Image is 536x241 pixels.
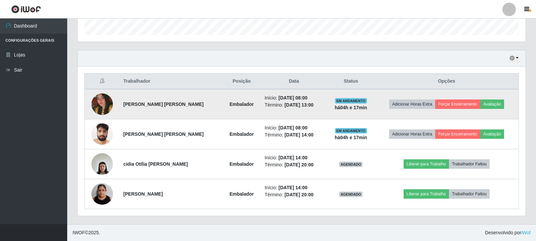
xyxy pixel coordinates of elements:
a: iWof [521,230,531,235]
time: [DATE] 08:00 [279,125,307,130]
button: Trabalhador Faltou [449,159,490,169]
span: EM ANDAMENTO [335,128,367,133]
button: Forçar Encerramento [435,129,480,139]
time: [DATE] 14:00 [285,132,314,137]
button: Trabalhador Faltou [449,189,490,199]
time: [DATE] 14:00 [279,155,307,160]
button: Avaliação [480,129,504,139]
li: Início: [265,184,323,191]
button: Adicionar Horas Extra [389,129,435,139]
time: [DATE] 13:00 [285,102,314,108]
img: 1753109015697.jpeg [91,120,113,148]
button: Adicionar Horas Extra [389,99,435,109]
time: [DATE] 14:00 [279,185,307,190]
strong: Embalador [230,131,254,137]
span: Desenvolvido por [485,229,531,236]
th: Data [261,74,327,89]
th: Opções [375,74,519,89]
img: 1698076320075.jpeg [91,88,113,120]
time: [DATE] 08:00 [279,95,307,101]
img: CoreUI Logo [11,5,41,13]
span: AGENDADO [339,192,363,197]
strong: Embalador [230,102,254,107]
strong: há 04 h e 17 min [335,105,367,110]
strong: [PERSON_NAME] [PERSON_NAME] [123,131,204,137]
span: © 2025 . [73,229,100,236]
span: IWOF [73,230,85,235]
span: AGENDADO [339,162,363,167]
img: 1690487685999.jpeg [91,150,113,178]
strong: cidia Otília [PERSON_NAME] [123,161,188,167]
button: Avaliação [480,99,504,109]
time: [DATE] 20:00 [285,162,314,167]
strong: [PERSON_NAME] [123,191,163,197]
li: Início: [265,94,323,102]
img: 1700330584258.jpeg [91,179,113,208]
button: Forçar Encerramento [435,99,480,109]
li: Término: [265,191,323,198]
button: Liberar para Trabalho [404,189,449,199]
strong: Embalador [230,161,254,167]
th: Posição [223,74,261,89]
time: [DATE] 20:00 [285,192,314,197]
li: Término: [265,131,323,138]
th: Status [327,74,375,89]
li: Término: [265,161,323,168]
li: Início: [265,124,323,131]
strong: há 04 h e 17 min [335,135,367,140]
li: Início: [265,154,323,161]
th: Trabalhador [119,74,223,89]
span: EM ANDAMENTO [335,98,367,104]
strong: Embalador [230,191,254,197]
li: Término: [265,102,323,109]
strong: [PERSON_NAME] [PERSON_NAME] [123,102,204,107]
button: Liberar para Trabalho [404,159,449,169]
